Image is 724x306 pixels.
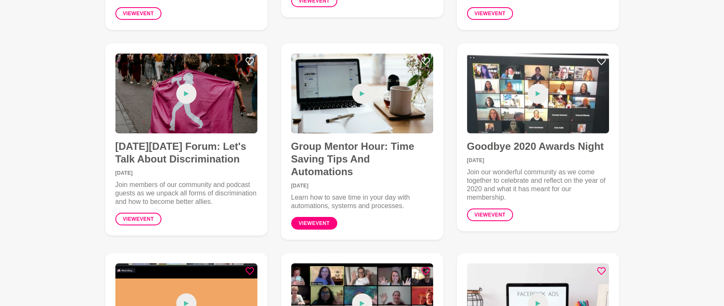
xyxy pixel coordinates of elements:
p: Join our wonderful community as we come together to celebrate and reflect on the year of 2020 and... [467,168,609,202]
a: Viewevent [467,209,513,221]
time: [DATE] [467,158,609,163]
h4: Goodbye 2020 Awards Night [467,140,609,153]
p: Learn how to save time in your day with automations, systems and processes. [291,193,433,210]
p: Join members of our community and podcast guests as we unpack all forms of discrimination and how... [115,181,257,206]
h4: Group Mentor Hour: Time Saving Tips And Automations [291,140,433,178]
a: Viewevent [467,7,513,20]
time: [DATE] [291,183,433,188]
a: Viewevent [291,217,337,230]
a: Viewevent [115,7,161,20]
time: [DATE] [115,171,257,176]
h4: [DATE][DATE] Forum: Let's Talk About Discrimination [115,140,257,165]
a: Viewevent [115,213,161,225]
